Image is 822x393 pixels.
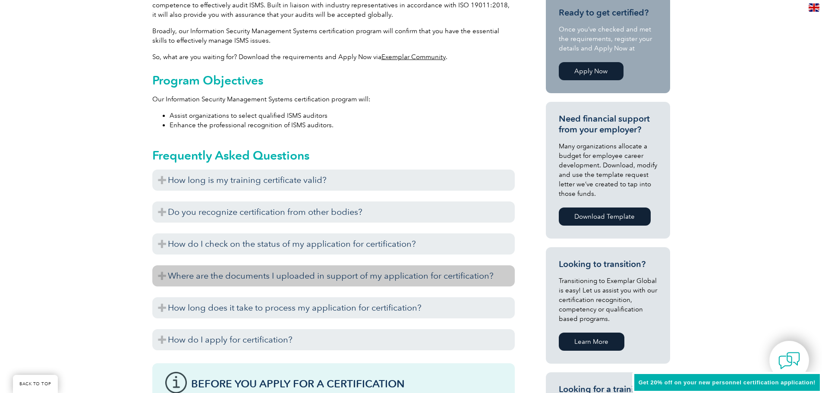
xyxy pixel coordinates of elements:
[152,148,515,162] h2: Frequently Asked Questions
[152,329,515,350] h3: How do I apply for certification?
[13,375,58,393] a: BACK TO TOP
[559,62,624,80] a: Apply Now
[170,111,515,120] li: Assist organizations to select qualified ISMS auditors
[381,53,446,61] a: Exemplar Community
[809,3,819,12] img: en
[639,379,816,386] span: Get 20% off on your new personnel certification application!
[170,120,515,130] li: Enhance the professional recognition of ISMS auditors.
[152,26,515,45] p: Broadly, our Information Security Management Systems certification program will confirm that you ...
[559,333,624,351] a: Learn More
[152,94,515,104] p: Our Information Security Management Systems certification program will:
[559,25,657,53] p: Once you’ve checked and met the requirements, register your details and Apply Now at
[152,52,515,62] p: So, what are you waiting for? Download the requirements and Apply Now via .
[559,141,657,198] p: Many organizations allocate a budget for employee career development. Download, modify and use th...
[152,170,515,191] h3: How long is my training certificate valid?
[559,113,657,135] h3: Need financial support from your employer?
[152,265,515,286] h3: Where are the documents I uploaded in support of my application for certification?
[559,208,651,226] a: Download Template
[559,259,657,270] h3: Looking to transition?
[559,276,657,324] p: Transitioning to Exemplar Global is easy! Let us assist you with our certification recognition, c...
[152,297,515,318] h3: How long does it take to process my application for certification?
[152,233,515,255] h3: How do I check on the status of my application for certification?
[191,378,502,389] h3: Before You Apply For a Certification
[152,201,515,223] h3: Do you recognize certification from other bodies?
[152,73,515,87] h2: Program Objectives
[778,350,800,371] img: contact-chat.png
[559,7,657,18] h3: Ready to get certified?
